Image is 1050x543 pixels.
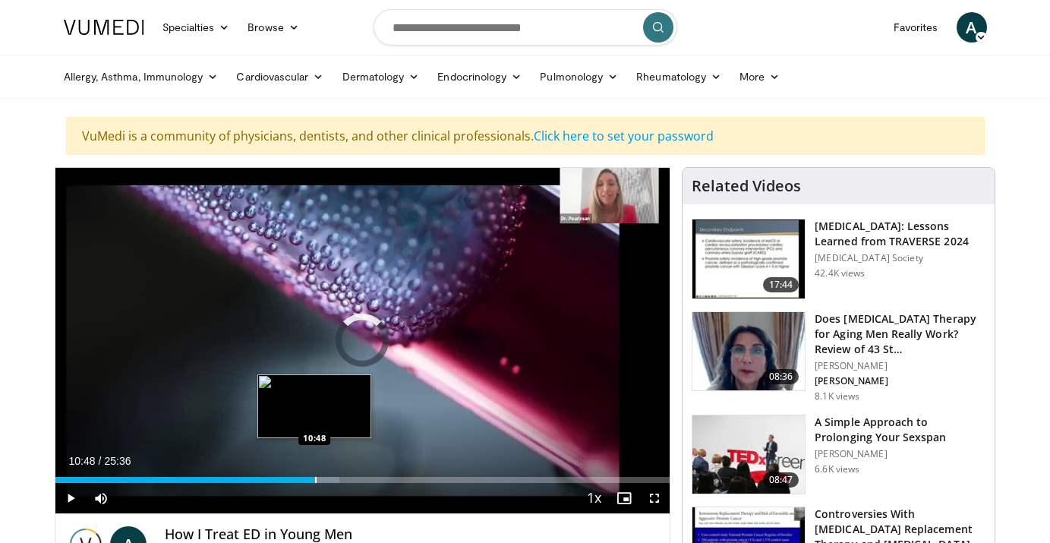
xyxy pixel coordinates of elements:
[69,455,96,467] span: 10:48
[64,20,144,35] img: VuMedi Logo
[815,219,985,249] h3: [MEDICAL_DATA]: Lessons Learned from TRAVERSE 2024
[55,483,86,513] button: Play
[692,415,805,494] img: c4bd4661-e278-4c34-863c-57c104f39734.150x105_q85_crop-smart_upscale.jpg
[609,483,639,513] button: Enable picture-in-picture mode
[428,62,531,92] a: Endocrinology
[763,369,799,384] span: 08:36
[86,483,116,513] button: Mute
[153,12,239,43] a: Specialties
[238,12,308,43] a: Browse
[815,252,985,264] p: [MEDICAL_DATA] Society
[692,311,985,403] a: 08:36 Does [MEDICAL_DATA] Therapy for Aging Men Really Work? Review of 43 St… [PERSON_NAME] [PERS...
[257,374,371,438] img: image.jpeg
[534,128,714,144] a: Click here to set your password
[815,390,859,403] p: 8.1K views
[104,455,131,467] span: 25:36
[884,12,948,43] a: Favorites
[815,463,859,475] p: 6.6K views
[627,62,730,92] a: Rheumatology
[55,168,670,514] video-js: Video Player
[531,62,627,92] a: Pulmonology
[815,360,985,372] p: [PERSON_NAME]
[815,415,985,445] h3: A Simple Approach to Prolonging Your Sexspan
[692,415,985,495] a: 08:47 A Simple Approach to Prolonging Your Sexspan [PERSON_NAME] 6.6K views
[333,62,429,92] a: Dermatology
[763,472,799,488] span: 08:47
[692,177,801,195] h4: Related Videos
[815,267,865,279] p: 42.4K views
[639,483,670,513] button: Fullscreen
[374,9,677,46] input: Search topics, interventions
[692,219,805,298] img: 1317c62a-2f0d-4360-bee0-b1bff80fed3c.150x105_q85_crop-smart_upscale.jpg
[815,448,985,460] p: [PERSON_NAME]
[165,526,658,543] h4: How I Treat ED in Young Men
[55,62,228,92] a: Allergy, Asthma, Immunology
[692,312,805,391] img: 4d4bce34-7cbb-4531-8d0c-5308a71d9d6c.150x105_q85_crop-smart_upscale.jpg
[66,117,985,155] div: VuMedi is a community of physicians, dentists, and other clinical professionals.
[957,12,987,43] a: A
[579,483,609,513] button: Playback Rate
[99,455,102,467] span: /
[55,477,670,483] div: Progress Bar
[730,62,789,92] a: More
[815,311,985,357] h3: Does [MEDICAL_DATA] Therapy for Aging Men Really Work? Review of 43 St…
[763,277,799,292] span: 17:44
[227,62,333,92] a: Cardiovascular
[692,219,985,299] a: 17:44 [MEDICAL_DATA]: Lessons Learned from TRAVERSE 2024 [MEDICAL_DATA] Society 42.4K views
[815,375,985,387] p: [PERSON_NAME]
